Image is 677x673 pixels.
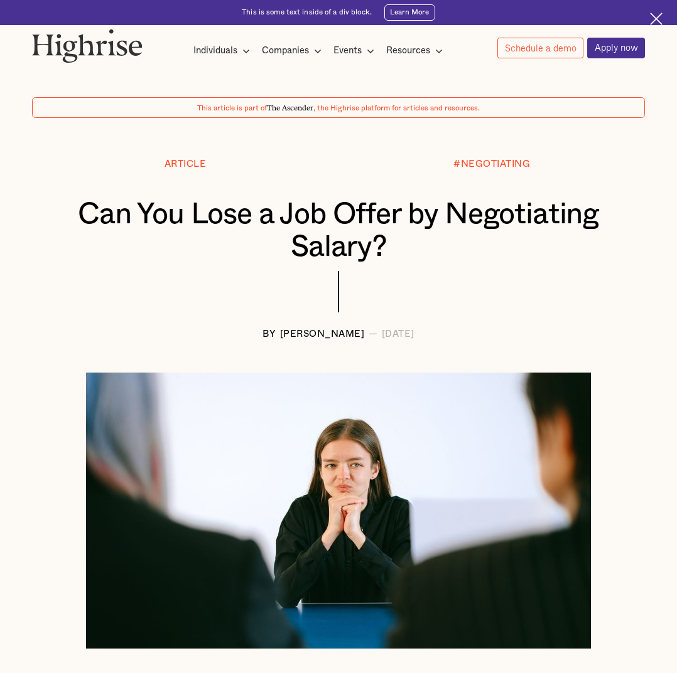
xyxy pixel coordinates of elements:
[453,159,530,169] div: #NEGOTIATING
[193,43,237,58] div: Individuals
[86,373,592,649] img: A candidate listening in an interview session
[242,8,372,18] div: This is some text inside of a div block.
[384,4,435,21] a: Learn More
[263,329,276,339] div: BY
[267,102,313,111] span: The Ascender
[382,329,414,339] div: [DATE]
[587,38,645,58] a: Apply now
[280,329,365,339] div: [PERSON_NAME]
[193,43,254,58] div: Individuals
[58,198,619,263] h1: Can You Lose a Job Offer by Negotiating Salary?
[313,105,480,112] span: , the Highrise platform for articles and resources.
[497,38,583,58] a: Schedule a demo
[386,43,447,58] div: Resources
[165,159,207,169] div: Article
[369,329,378,339] div: —
[333,43,378,58] div: Events
[262,43,309,58] div: Companies
[32,29,143,62] img: Highrise logo
[650,13,663,25] img: Cross icon
[197,105,267,112] span: This article is part of
[262,43,325,58] div: Companies
[333,43,362,58] div: Events
[386,43,430,58] div: Resources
